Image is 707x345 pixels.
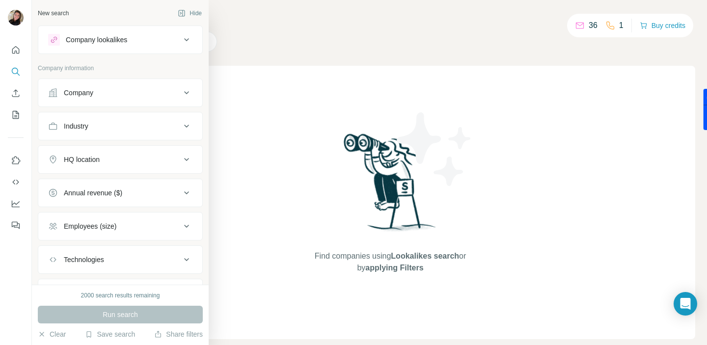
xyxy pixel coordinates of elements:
[8,106,24,124] button: My lists
[8,195,24,212] button: Dashboard
[85,329,135,339] button: Save search
[8,216,24,234] button: Feedback
[64,255,104,265] div: Technologies
[619,20,624,31] p: 1
[8,84,24,102] button: Enrich CSV
[8,10,24,26] img: Avatar
[64,88,93,98] div: Company
[64,221,116,231] div: Employees (size)
[64,155,100,164] div: HQ location
[38,214,202,238] button: Employees (size)
[38,329,66,339] button: Clear
[38,181,202,205] button: Annual revenue ($)
[391,252,459,260] span: Lookalikes search
[38,28,202,52] button: Company lookalikes
[38,114,202,138] button: Industry
[154,329,203,339] button: Share filters
[38,64,203,73] p: Company information
[64,121,88,131] div: Industry
[365,264,423,272] span: applying Filters
[171,6,209,21] button: Hide
[85,12,695,26] h4: Search
[640,19,685,32] button: Buy credits
[66,35,127,45] div: Company lookalikes
[390,105,479,193] img: Surfe Illustration - Stars
[8,152,24,169] button: Use Surfe on LinkedIn
[38,9,69,18] div: New search
[8,173,24,191] button: Use Surfe API
[8,63,24,80] button: Search
[38,248,202,271] button: Technologies
[674,292,697,316] div: Open Intercom Messenger
[38,81,202,105] button: Company
[64,188,122,198] div: Annual revenue ($)
[38,148,202,171] button: HQ location
[589,20,598,31] p: 36
[8,41,24,59] button: Quick start
[38,281,202,305] button: Keywords
[81,291,160,300] div: 2000 search results remaining
[339,131,441,240] img: Surfe Illustration - Woman searching with binoculars
[312,250,469,274] span: Find companies using or by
